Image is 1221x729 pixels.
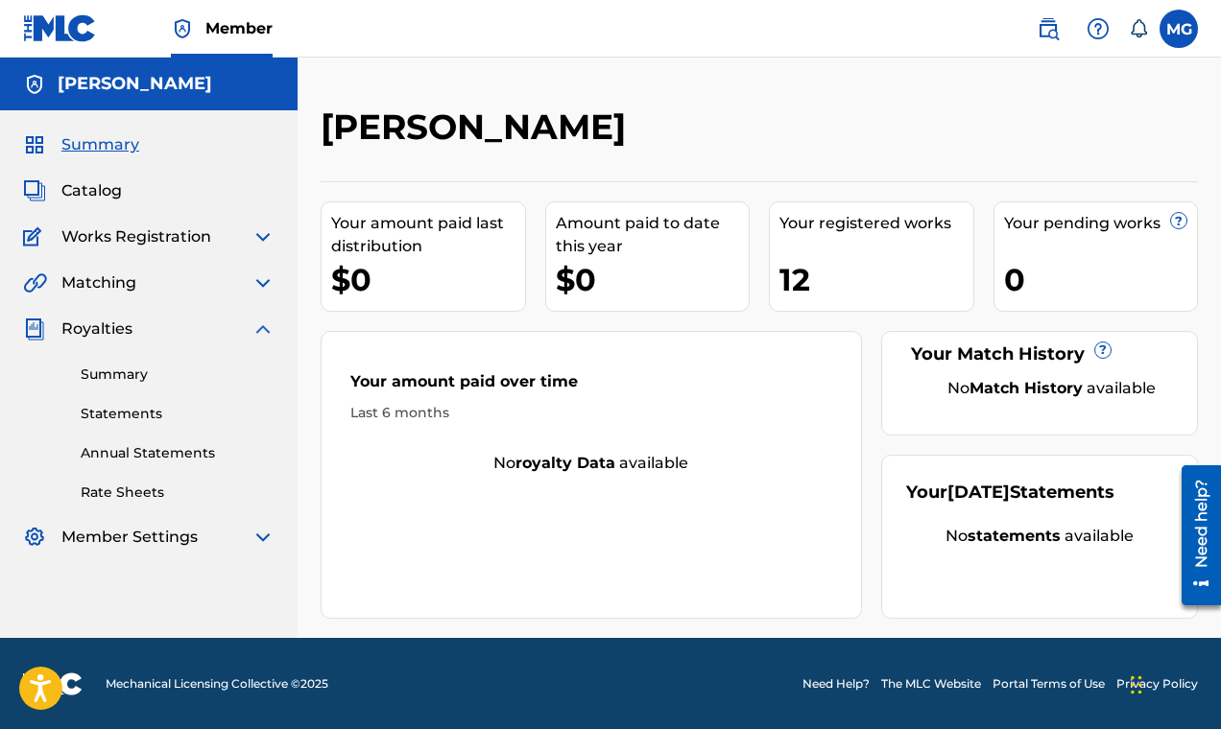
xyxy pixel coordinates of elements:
img: Catalog [23,179,46,202]
div: Your pending works [1004,212,1198,235]
img: expand [251,526,275,549]
span: Member [205,17,273,39]
div: Your registered works [779,212,973,235]
div: Your amount paid over time [350,370,832,403]
strong: royalty data [515,454,615,472]
a: Need Help? [802,675,870,693]
a: Statements [81,404,275,424]
span: ? [1095,342,1111,358]
div: 12 [779,258,973,301]
img: Top Rightsholder [171,17,194,40]
img: Member Settings [23,526,46,549]
span: Catalog [61,179,122,202]
div: $0 [331,258,525,301]
a: The MLC Website [881,675,981,693]
a: Summary [81,364,275,385]
a: Annual Statements [81,443,275,463]
div: No available [322,452,861,475]
div: Last 6 months [350,403,832,423]
span: Royalties [61,317,132,341]
a: Portal Terms of Use [993,675,1105,693]
div: Your Match History [906,341,1173,367]
div: Drag [1131,656,1142,714]
strong: Match History [970,379,1083,397]
img: expand [251,271,275,294]
img: Royalties [23,317,46,341]
span: [DATE] [947,482,1010,503]
a: Rate Sheets [81,482,275,503]
iframe: Resource Center [1167,457,1221,615]
a: Privacy Policy [1116,675,1198,693]
div: Your Statements [906,480,1114,506]
div: No available [930,377,1173,400]
span: Matching [61,271,136,294]
img: Accounts [23,73,46,96]
div: User Menu [1160,10,1198,48]
span: ? [1171,213,1186,228]
a: SummarySummary [23,133,139,156]
span: Member Settings [61,526,198,549]
div: Notifications [1129,19,1148,38]
img: expand [251,317,275,341]
img: Summary [23,133,46,156]
h2: [PERSON_NAME] [321,106,635,149]
img: expand [251,225,275,248]
h5: Mark Gillette [58,73,212,95]
a: CatalogCatalog [23,179,122,202]
div: Help [1079,10,1117,48]
div: Your amount paid last distribution [331,212,525,258]
div: Amount paid to date this year [556,212,750,258]
img: Works Registration [23,225,48,248]
img: Matching [23,271,47,294]
div: $0 [556,258,750,301]
img: help [1087,17,1110,40]
span: Summary [61,133,139,156]
img: MLC Logo [23,14,97,42]
strong: statements [968,527,1061,545]
span: Mechanical Licensing Collective © 2025 [106,675,328,693]
iframe: Chat Widget [1125,637,1221,729]
img: search [1037,17,1060,40]
div: 0 [1004,258,1198,301]
a: Public Search [1029,10,1067,48]
span: Works Registration [61,225,211,248]
img: logo [23,672,83,695]
div: No available [906,525,1173,548]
